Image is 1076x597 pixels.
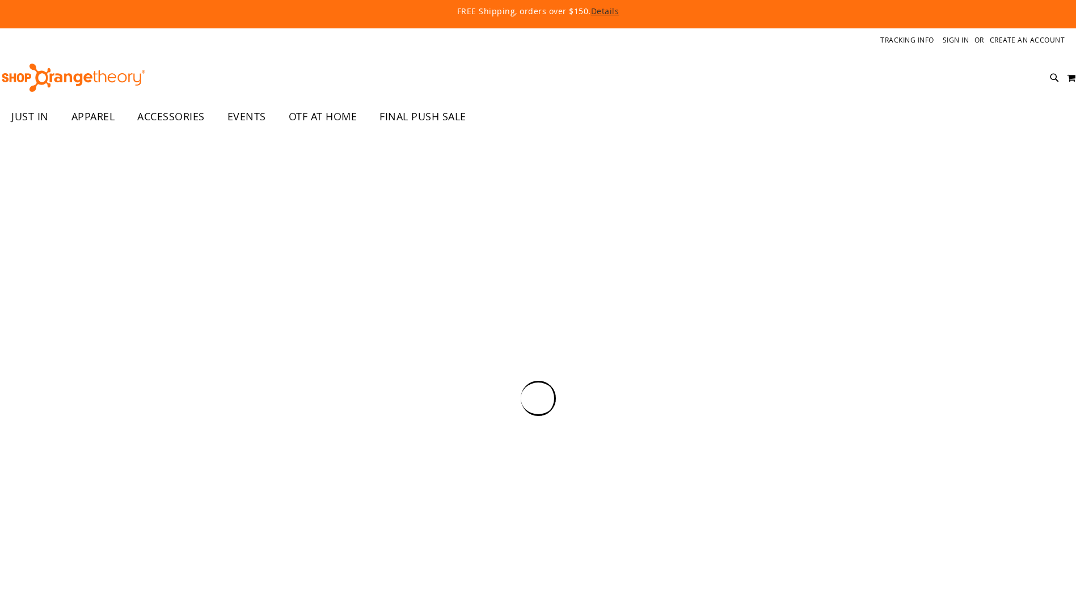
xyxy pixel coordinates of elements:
a: OTF AT HOME [277,104,369,130]
span: APPAREL [71,104,115,129]
a: APPAREL [60,104,126,130]
a: EVENTS [216,104,277,130]
p: FREE Shipping, orders over $150. [197,6,878,17]
span: ACCESSORIES [137,104,205,129]
span: EVENTS [227,104,266,129]
span: OTF AT HOME [289,104,357,129]
a: ACCESSORIES [126,104,216,130]
a: FINAL PUSH SALE [368,104,478,130]
a: Create an Account [990,35,1065,45]
a: Tracking Info [880,35,934,45]
span: FINAL PUSH SALE [379,104,466,129]
span: JUST IN [11,104,49,129]
a: Details [591,6,619,16]
a: Sign In [943,35,969,45]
